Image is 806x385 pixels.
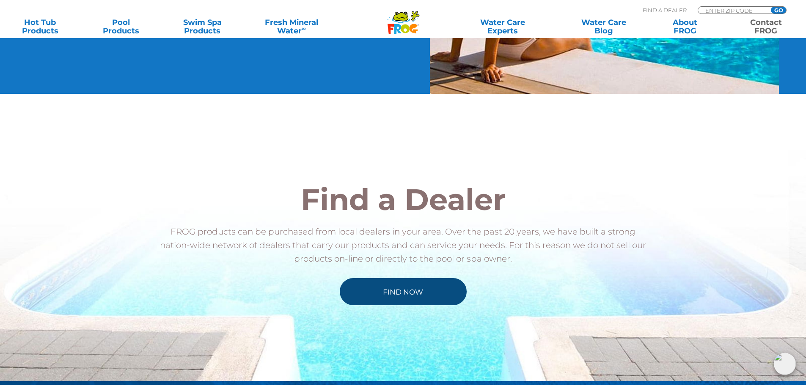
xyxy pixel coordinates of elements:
a: PoolProducts [90,18,153,35]
img: openIcon [774,353,796,375]
input: GO [771,7,786,14]
a: AboutFROG [653,18,716,35]
input: Zip Code Form [704,7,762,14]
a: Water CareBlog [572,18,635,35]
a: Water CareExperts [451,18,554,35]
a: Hot TubProducts [8,18,72,35]
p: Find A Dealer [643,6,687,14]
sup: ∞ [302,25,306,32]
p: FROG products can be purchased from local dealers in your area. Over the past 20 years, we have b... [156,225,651,265]
h2: Find a Dealer [156,185,651,214]
a: ContactFROG [734,18,798,35]
a: Fresh MineralWater∞ [252,18,331,35]
a: Find Now [340,278,467,305]
a: Swim SpaProducts [171,18,234,35]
